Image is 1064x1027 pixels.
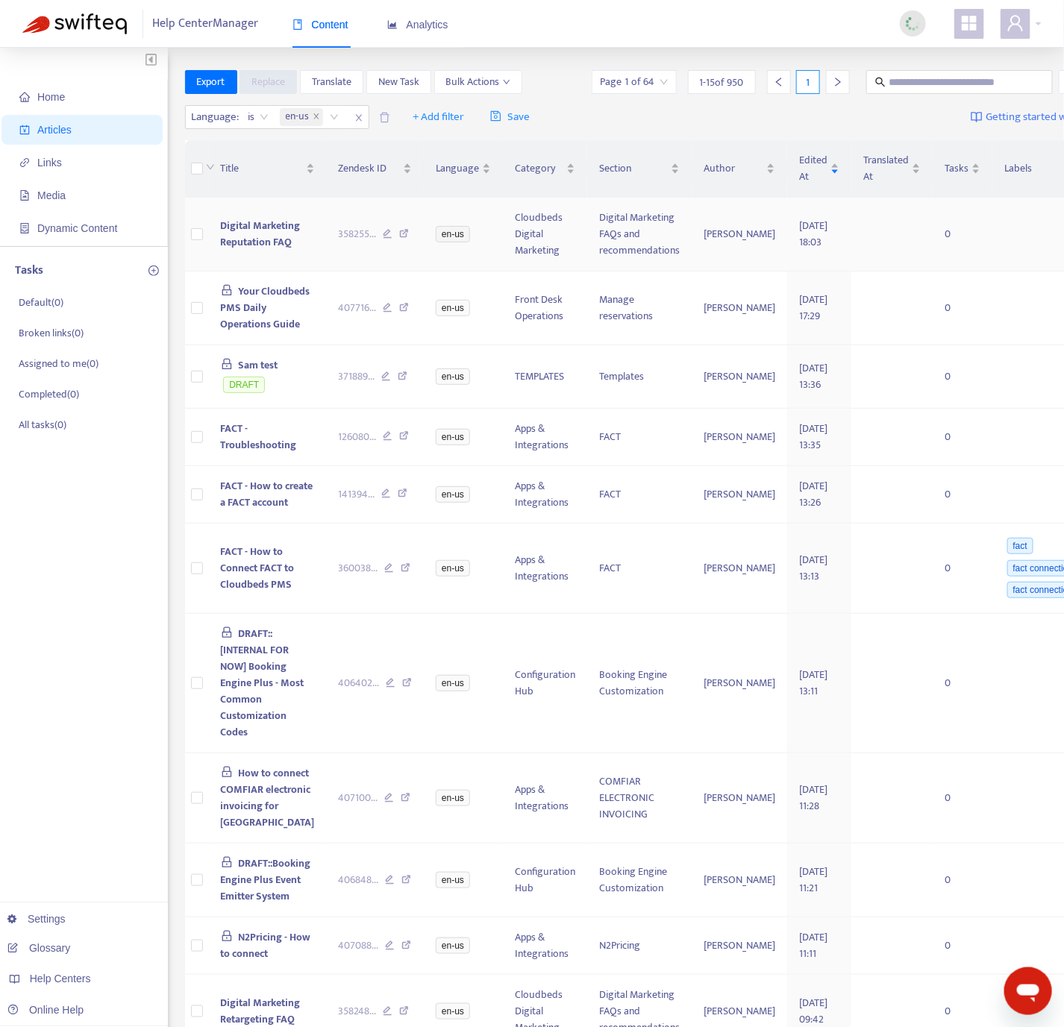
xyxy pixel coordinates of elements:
[933,844,992,917] td: 0
[221,766,233,778] span: lock
[436,938,470,954] span: en-us
[490,108,530,126] span: Save
[434,70,522,94] button: Bulk Actionsdown
[221,855,311,905] span: DRAFT::Booking Engine Plus Event Emitter System
[503,466,587,524] td: Apps & Integrations
[587,466,692,524] td: FACT
[436,160,479,177] span: Language
[1007,538,1033,554] span: fact
[327,140,425,198] th: Zendesk ID
[587,345,692,409] td: Templates
[799,420,827,453] span: [DATE] 13:35
[503,78,510,86] span: down
[933,524,992,615] td: 0
[366,70,431,94] button: New Task
[37,91,65,103] span: Home
[30,973,91,984] span: Help Centers
[692,524,787,615] td: [PERSON_NAME]
[692,271,787,345] td: [PERSON_NAME]
[221,625,304,741] span: DRAFT::[INTERNAL FOR NOW] Booking Engine Plus - Most Common Customization Codes
[799,929,827,962] span: [DATE] 11:11
[875,77,886,87] span: search
[587,140,692,198] th: Section
[515,160,563,177] span: Category
[587,614,692,753] td: Booking Engine Customization
[186,106,242,128] span: Language :
[436,368,470,385] span: en-us
[587,753,692,844] td: COMFIAR ELECTRONIC INVOICING
[221,420,297,453] span: FACT - Troubleshooting
[15,262,43,280] p: Tasks
[221,764,315,831] span: How to connect COMFIAR electronic invoicing for [GEOGRAPHIC_DATA]
[238,357,278,374] span: Sam test
[37,189,66,201] span: Media
[774,77,784,87] span: left
[933,753,992,844] td: 0
[339,872,379,888] span: 406848 ...
[339,429,377,445] span: 126080 ...
[700,75,744,90] span: 1 - 15 of 950
[692,409,787,466] td: [PERSON_NAME]
[37,157,62,169] span: Links
[300,70,363,94] button: Translate
[503,271,587,345] td: Front Desk Operations
[148,266,159,276] span: plus-circle
[221,160,303,177] span: Title
[704,160,763,177] span: Author
[339,560,378,577] span: 360038 ...
[799,666,827,700] span: [DATE] 13:11
[503,844,587,917] td: Configuration Hub
[436,429,470,445] span: en-us
[1007,14,1024,32] span: user
[799,291,827,324] span: [DATE] 17:29
[19,157,30,168] span: link
[446,74,510,90] span: Bulk Actions
[197,74,225,90] span: Export
[799,152,827,185] span: Edited At
[185,70,237,94] button: Export
[799,781,827,814] span: [DATE] 11:28
[436,790,470,806] span: en-us
[206,163,215,172] span: down
[933,140,992,198] th: Tasks
[1004,967,1052,1015] iframe: Button to launch messaging window
[19,190,30,201] span: file-image
[436,872,470,888] span: en-us
[221,626,233,638] span: lock
[280,108,323,126] span: en-us
[387,19,448,31] span: Analytics
[799,359,827,393] span: [DATE] 13:36
[692,198,787,271] td: [PERSON_NAME]
[436,486,470,503] span: en-us
[503,409,587,466] td: Apps & Integrations
[933,345,992,409] td: 0
[587,271,692,345] td: Manage reservations
[692,140,787,198] th: Author
[286,108,310,126] span: en-us
[799,477,827,511] span: [DATE] 13:26
[933,917,992,975] td: 0
[436,1003,470,1020] span: en-us
[490,110,501,122] span: save
[424,140,503,198] th: Language
[153,10,259,38] span: Help Center Manager
[799,863,827,896] span: [DATE] 11:21
[209,140,327,198] th: Title
[599,160,668,177] span: Section
[339,675,380,691] span: 406402 ...
[19,325,84,341] p: Broken links ( 0 )
[436,226,470,242] span: en-us
[799,217,827,251] span: [DATE] 18:03
[503,917,587,975] td: Apps & Integrations
[945,160,968,177] span: Tasks
[221,217,301,251] span: Digital Marketing Reputation FAQ
[221,358,233,370] span: lock
[413,108,464,126] span: + Add filter
[19,417,66,433] p: All tasks ( 0 )
[19,125,30,135] span: account-book
[19,223,30,233] span: container
[933,409,992,466] td: 0
[387,19,398,30] span: area-chart
[339,790,378,806] span: 407100 ...
[37,124,72,136] span: Articles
